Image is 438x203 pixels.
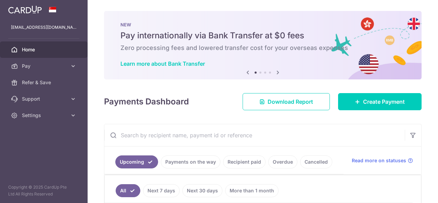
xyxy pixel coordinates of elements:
a: Next 7 days [143,184,180,197]
a: Recipient paid [223,155,266,168]
span: Pay [22,63,67,69]
a: Payments on the way [161,155,220,168]
a: Upcoming [115,155,158,168]
a: Cancelled [300,155,332,168]
span: Support [22,96,67,102]
a: Create Payment [338,93,422,110]
a: Download Report [243,93,330,110]
span: Settings [22,112,67,119]
a: More than 1 month [225,184,279,197]
p: NEW [120,22,405,27]
img: Bank transfer banner [104,11,422,79]
input: Search by recipient name, payment id or reference [104,124,405,146]
a: All [116,184,140,197]
span: Refer & Save [22,79,67,86]
h5: Pay internationally via Bank Transfer at $0 fees [120,30,405,41]
a: Learn more about Bank Transfer [120,60,205,67]
img: CardUp [8,5,42,14]
span: Download Report [268,98,313,106]
span: Create Payment [363,98,405,106]
a: Overdue [268,155,297,168]
a: Read more on statuses [352,157,413,164]
h6: Zero processing fees and lowered transfer cost for your overseas expenses [120,44,405,52]
a: Next 30 days [182,184,222,197]
h4: Payments Dashboard [104,96,189,108]
span: Home [22,46,67,53]
p: [EMAIL_ADDRESS][DOMAIN_NAME] [11,24,77,31]
span: Read more on statuses [352,157,406,164]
